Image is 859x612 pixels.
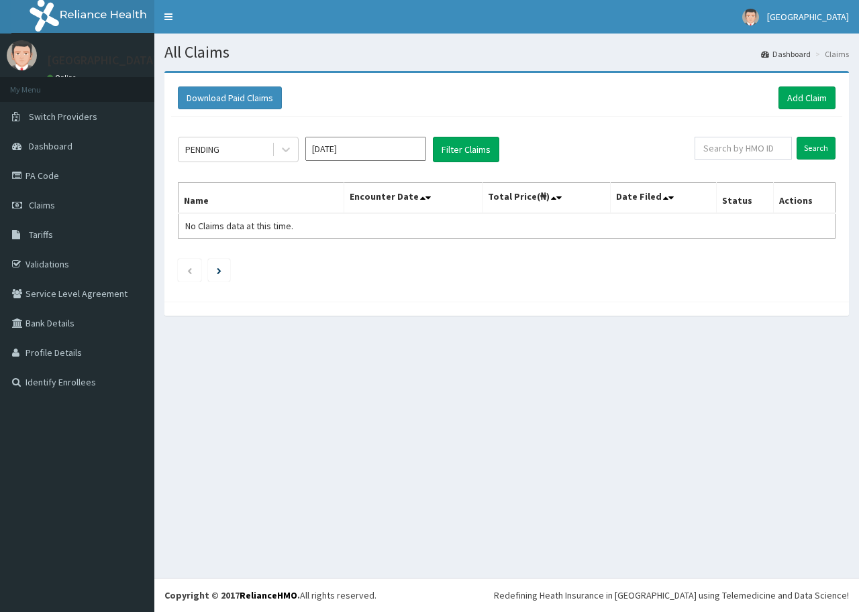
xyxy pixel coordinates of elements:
[240,589,297,601] a: RelianceHMO
[761,48,811,60] a: Dashboard
[797,137,836,160] input: Search
[767,11,849,23] span: [GEOGRAPHIC_DATA]
[305,137,426,161] input: Select Month and Year
[482,183,610,214] th: Total Price(₦)
[47,54,158,66] p: [GEOGRAPHIC_DATA]
[47,73,79,82] a: Online
[29,229,53,241] span: Tariffs
[742,9,759,25] img: User Image
[29,199,55,211] span: Claims
[164,44,849,61] h1: All Claims
[433,137,499,162] button: Filter Claims
[164,589,300,601] strong: Copyright © 2017 .
[7,40,37,70] img: User Image
[187,264,193,276] a: Previous page
[344,183,482,214] th: Encounter Date
[29,140,72,152] span: Dashboard
[29,111,97,123] span: Switch Providers
[773,183,835,214] th: Actions
[179,183,344,214] th: Name
[695,137,792,160] input: Search by HMO ID
[185,143,219,156] div: PENDING
[217,264,221,276] a: Next page
[778,86,836,109] a: Add Claim
[185,220,293,232] span: No Claims data at this time.
[610,183,716,214] th: Date Filed
[154,578,859,612] footer: All rights reserved.
[812,48,849,60] li: Claims
[494,589,849,602] div: Redefining Heath Insurance in [GEOGRAPHIC_DATA] using Telemedicine and Data Science!
[178,86,282,109] button: Download Paid Claims
[716,183,773,214] th: Status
